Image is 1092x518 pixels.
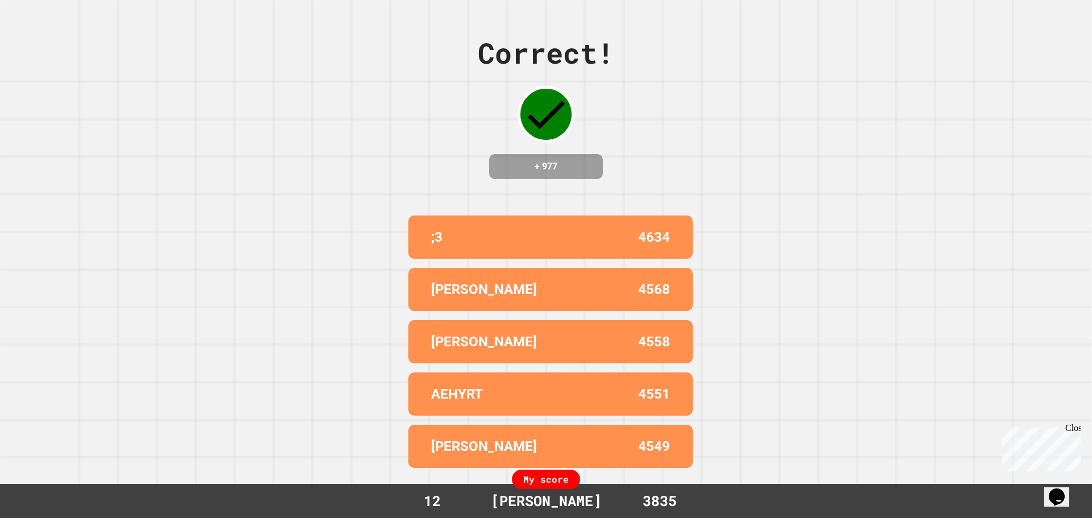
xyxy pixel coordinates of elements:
p: 4634 [638,227,670,247]
p: [PERSON_NAME] [431,436,537,457]
iframe: chat widget [998,423,1081,471]
div: Chat with us now!Close [5,5,78,72]
div: 3835 [617,490,702,512]
div: [PERSON_NAME] [479,490,613,512]
iframe: chat widget [1044,473,1081,507]
p: AEHYRT [431,384,483,404]
div: My score [512,470,580,489]
div: Correct! [478,32,614,74]
p: 4568 [638,279,670,300]
h4: + 977 [500,160,591,173]
p: [PERSON_NAME] [431,331,537,352]
p: 4558 [638,331,670,352]
p: [PERSON_NAME] [431,279,537,300]
p: ;3 [431,227,442,247]
p: 4549 [638,436,670,457]
div: 12 [390,490,475,512]
p: 4551 [638,384,670,404]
